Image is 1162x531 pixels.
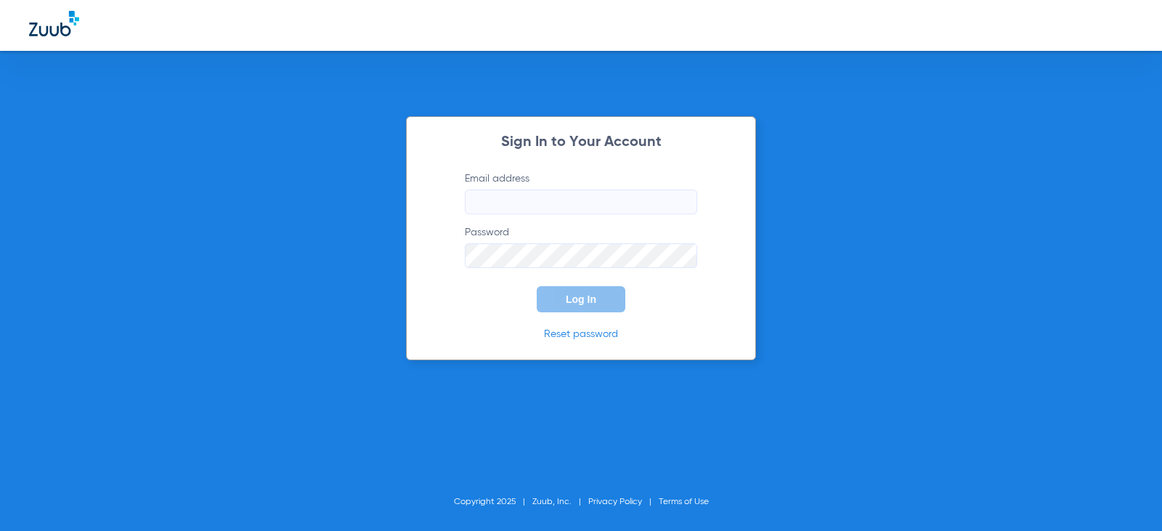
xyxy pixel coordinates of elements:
[588,498,642,506] a: Privacy Policy
[659,498,709,506] a: Terms of Use
[566,293,596,305] span: Log In
[544,329,618,339] a: Reset password
[465,171,697,214] label: Email address
[532,495,588,509] li: Zuub, Inc.
[29,11,79,36] img: Zuub Logo
[465,190,697,214] input: Email address
[454,495,532,509] li: Copyright 2025
[443,135,719,150] h2: Sign In to Your Account
[465,243,697,268] input: Password
[537,286,625,312] button: Log In
[465,225,697,268] label: Password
